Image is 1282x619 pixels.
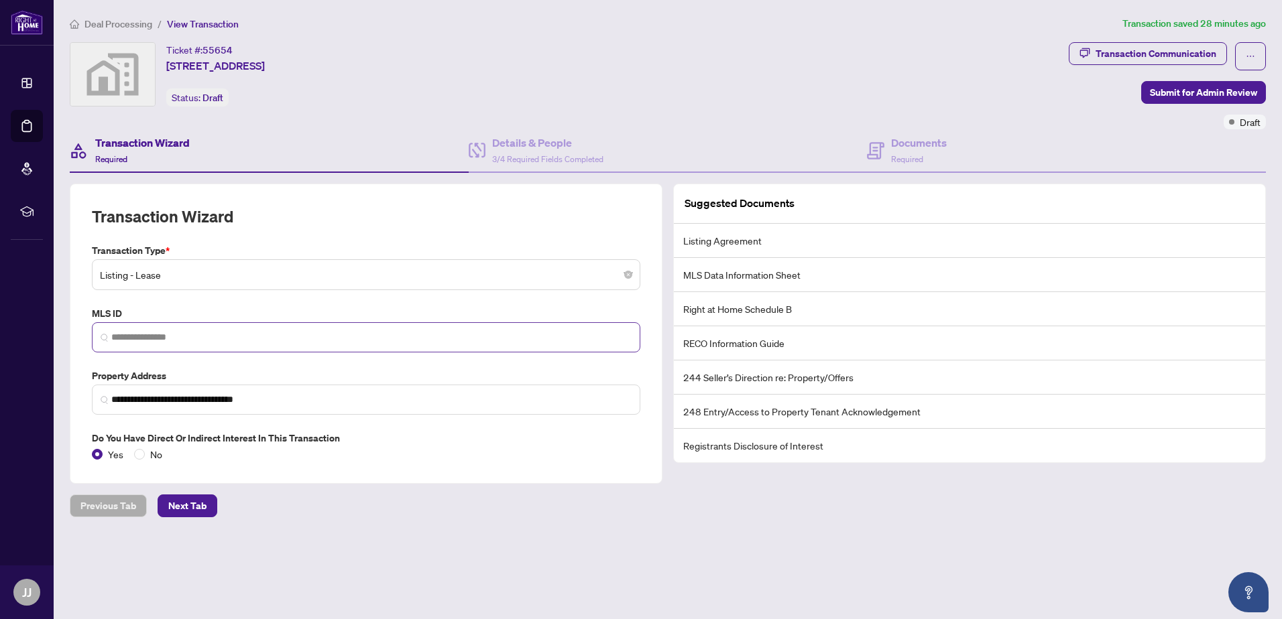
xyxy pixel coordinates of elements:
[101,334,109,342] img: search_icon
[891,135,947,151] h4: Documents
[492,154,603,164] span: 3/4 Required Fields Completed
[166,42,233,58] div: Ticket #:
[674,292,1265,326] li: Right at Home Schedule B
[95,154,127,164] span: Required
[624,271,632,279] span: close-circle
[674,429,1265,462] li: Registrants Disclosure of Interest
[674,224,1265,258] li: Listing Agreement
[674,326,1265,360] li: RECO Information Guide
[1228,572,1269,612] button: Open asap
[166,88,229,107] div: Status:
[70,19,79,29] span: home
[1246,52,1255,61] span: ellipsis
[100,262,632,287] span: Listing - Lease
[70,494,147,517] button: Previous Tab
[1141,81,1266,104] button: Submit for Admin Review
[202,92,223,104] span: Draft
[92,431,640,445] label: Do you have direct or indirect interest in this transaction
[158,494,217,517] button: Next Tab
[166,58,265,74] span: [STREET_ADDRESS]
[1240,115,1261,129] span: Draft
[674,395,1265,429] li: 248 Entry/Access to Property Tenant Acknowledgement
[11,10,43,35] img: logo
[1096,43,1216,64] div: Transaction Communication
[168,495,207,517] span: Next Tab
[492,135,603,151] h4: Details & People
[1069,42,1227,65] button: Transaction Communication
[92,243,640,258] label: Transaction Type
[158,16,162,31] li: /
[92,206,233,227] h2: Transaction Wizard
[1122,16,1266,31] article: Transaction saved 28 minutes ago
[674,258,1265,292] li: MLS Data Information Sheet
[92,306,640,321] label: MLS ID
[103,447,129,462] span: Yes
[1150,82,1257,103] span: Submit for Admin Review
[101,396,109,404] img: search_icon
[92,368,640,383] label: Property Address
[22,583,32,602] span: JJ
[84,18,152,30] span: Deal Processing
[167,18,239,30] span: View Transaction
[95,135,190,151] h4: Transaction Wizard
[674,360,1265,395] li: 244 Seller’s Direction re: Property/Offers
[891,154,923,164] span: Required
[145,447,168,462] span: No
[685,195,795,212] article: Suggested Documents
[70,43,155,106] img: svg%3e
[202,44,233,56] span: 55654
